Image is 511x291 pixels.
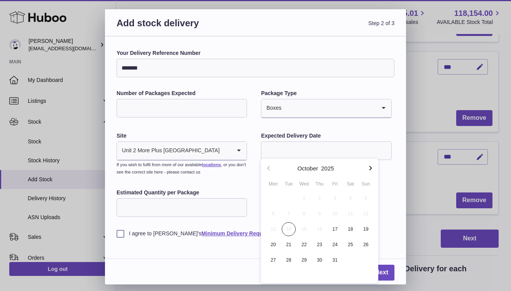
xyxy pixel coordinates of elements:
[296,191,312,206] button: 1
[313,191,327,205] span: 2
[327,191,343,206] button: 3
[297,207,311,221] span: 8
[343,207,357,221] span: 11
[358,221,374,237] button: 19
[281,221,296,237] button: 14
[261,99,282,117] span: Boxes
[343,206,358,221] button: 11
[201,230,285,237] a: Minimum Delivery Requirements
[282,238,296,252] span: 21
[359,207,373,221] span: 12
[261,99,391,118] div: Search for option
[282,253,296,267] span: 28
[312,252,327,268] button: 30
[266,206,281,221] button: 6
[358,206,374,221] button: 12
[358,191,374,206] button: 5
[312,206,327,221] button: 9
[261,90,391,97] label: Package Type
[369,265,394,281] a: Next
[117,142,220,160] span: Unit 2 More Plus [GEOGRAPHIC_DATA]
[282,99,376,117] input: Search for option
[266,253,280,267] span: 27
[297,222,311,236] span: 15
[117,132,247,140] label: Site
[117,49,394,57] label: Your Delivery Reference Number
[328,222,342,236] span: 17
[343,222,357,236] span: 18
[359,238,373,252] span: 26
[298,165,318,171] button: October
[281,237,296,252] button: 21
[297,253,311,267] span: 29
[343,238,357,252] span: 25
[328,207,342,221] span: 10
[358,180,374,187] div: Sun
[313,238,327,252] span: 23
[266,237,281,252] button: 20
[328,191,342,205] span: 3
[266,180,281,187] div: Mon
[220,142,231,160] input: Search for option
[266,207,280,221] span: 6
[281,206,296,221] button: 7
[328,238,342,252] span: 24
[117,90,247,97] label: Number of Packages Expected
[327,237,343,252] button: 24
[321,165,334,171] button: 2025
[343,191,358,206] button: 4
[117,17,255,38] h3: Add stock delivery
[328,253,342,267] span: 31
[327,206,343,221] button: 10
[261,132,391,140] label: Expected Delivery Date
[313,253,327,267] span: 30
[266,238,280,252] span: 20
[117,162,246,174] small: If you wish to fulfil from more of our available , or you don’t see the correct site here - pleas...
[313,222,327,236] span: 16
[297,238,311,252] span: 22
[117,230,394,237] label: I agree to [PERSON_NAME]'s
[266,252,281,268] button: 27
[358,237,374,252] button: 26
[117,142,247,160] div: Search for option
[327,252,343,268] button: 31
[359,222,373,236] span: 19
[343,180,358,187] div: Sat
[313,207,327,221] span: 9
[312,237,327,252] button: 23
[281,252,296,268] button: 28
[343,191,357,205] span: 4
[281,180,296,187] div: Tue
[117,189,247,196] label: Estimated Quantity per Package
[296,221,312,237] button: 15
[312,180,327,187] div: Thu
[312,191,327,206] button: 2
[282,207,296,221] span: 7
[266,221,281,237] button: 13
[343,221,358,237] button: 18
[327,180,343,187] div: Fri
[312,221,327,237] button: 16
[296,252,312,268] button: 29
[296,180,312,187] div: Wed
[255,17,394,38] span: Step 2 of 3
[282,222,296,236] span: 14
[359,191,373,205] span: 5
[202,162,221,167] a: locations
[327,221,343,237] button: 17
[296,237,312,252] button: 22
[296,206,312,221] button: 8
[266,222,280,236] span: 13
[297,191,311,205] span: 1
[343,237,358,252] button: 25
